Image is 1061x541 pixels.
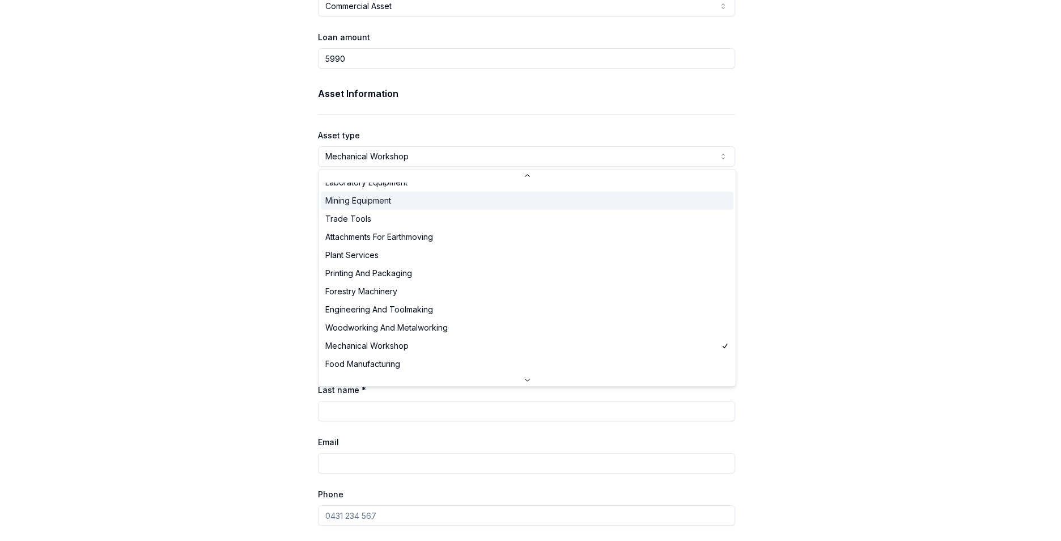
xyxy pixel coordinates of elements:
span: Mechanical Workshop [325,340,409,352]
span: Food Manufacturing [325,358,400,370]
span: Printing And Packaging [325,268,412,279]
span: Woodworking And Metalworking [325,322,448,333]
span: Attachments For Earthmoving [325,231,433,243]
span: Forestry Machinery [325,286,397,297]
span: Laboratory Equipment [325,177,408,188]
span: Trade Tools [325,213,371,225]
span: Plant Services [325,250,379,261]
span: Mining Equipment [325,195,391,206]
span: Engineering And Toolmaking [325,304,433,315]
